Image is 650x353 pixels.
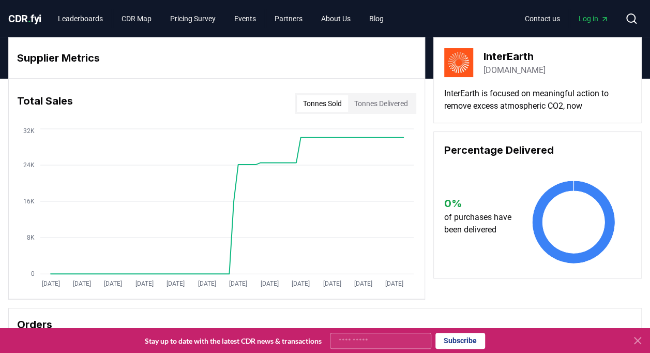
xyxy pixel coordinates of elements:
a: Log in [570,9,617,28]
h3: InterEarth [483,49,546,64]
h3: Total Sales [17,93,73,114]
a: Contact us [517,9,568,28]
tspan: 24K [23,161,35,169]
a: CDR.fyi [8,11,41,26]
h3: Orders [17,317,633,332]
span: . [28,12,31,25]
a: About Us [313,9,359,28]
h3: Supplier Metrics [17,50,416,66]
a: Leaderboards [50,9,111,28]
tspan: 8K [27,234,35,241]
tspan: [DATE] [42,280,60,287]
button: Tonnes Delivered [348,95,414,112]
tspan: 0 [31,270,35,277]
a: Events [226,9,264,28]
tspan: [DATE] [385,280,403,287]
tspan: [DATE] [198,280,216,287]
tspan: [DATE] [354,280,372,287]
a: [DOMAIN_NAME] [483,64,546,77]
tspan: [DATE] [292,280,310,287]
button: Tonnes Sold [297,95,348,112]
tspan: 16K [23,198,35,205]
a: Pricing Survey [162,9,224,28]
tspan: [DATE] [73,280,91,287]
tspan: [DATE] [323,280,341,287]
a: Partners [266,9,311,28]
nav: Main [517,9,617,28]
nav: Main [50,9,392,28]
span: CDR fyi [8,12,41,25]
a: CDR Map [113,9,160,28]
h3: 0 % [444,196,518,211]
tspan: 32K [23,127,35,135]
tspan: [DATE] [135,280,154,287]
span: Log in [579,13,609,24]
img: InterEarth-logo [444,48,473,77]
tspan: [DATE] [104,280,122,287]
a: Blog [361,9,392,28]
p: InterEarth is focused on meaningful action to remove excess atmospheric CO2, now [444,87,631,112]
tspan: [DATE] [261,280,279,287]
tspan: [DATE] [167,280,185,287]
p: of purchases have been delivered [444,211,518,236]
h3: Percentage Delivered [444,142,631,158]
tspan: [DATE] [229,280,247,287]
